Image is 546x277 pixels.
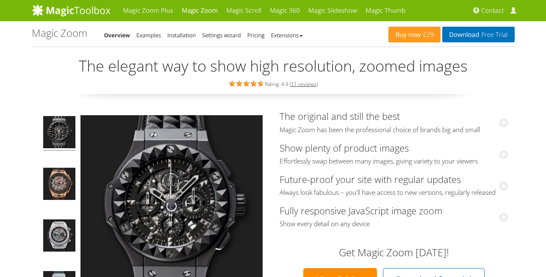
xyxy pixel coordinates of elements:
img: Big Bang Unico Titanium - Magic Zoom Demo [43,219,75,254]
a: Show plenty of product imagesEffortlessly swap between many images, giving variety to your viewers [280,141,508,166]
div: Rating: 4.9 ( ) [32,79,515,88]
img: Big Bang Ferrari King Gold Carbon [43,168,75,202]
a: Installation [167,31,196,39]
a: Big Bang Ferrari King Gold Carbon [42,167,76,203]
span: Show every detail on any device [280,220,508,228]
span: Free Trial [479,31,507,38]
h3: Get Magic Zoom [DATE]! [288,247,500,258]
a: Big Bang Unico Titanium [42,219,76,255]
img: MagicToolbox.com - Image tools for your website [32,4,111,17]
a: DownloadFree Trial [442,27,514,42]
a: Fully responsive JavaScript image zoomShow every detail on any device [280,204,508,228]
span: £29 [421,31,434,38]
a: 11 reviews [291,80,316,88]
a: Pricing [247,31,265,39]
a: Big Bang Depeche Mode [42,115,76,152]
a: Extensions [271,31,303,39]
a: The original and still the bestMagic Zoom has been the professional choice of brands big and small [280,110,508,134]
span: Always look fabulous – you'll have access to new versions, regularly released [280,188,508,197]
span: Magic Zoom has been the professional choice of brands big and small [280,126,508,134]
a: Overview [104,31,130,39]
h1: Magic Zoom [32,28,87,39]
span: Effortlessly swap between many images, giving variety to your viewers [280,157,508,166]
span: Contact [481,6,504,15]
a: Buy now£29 [388,27,441,42]
a: Examples [136,31,161,39]
a: Settings wizard [202,31,241,39]
a: Future-proof your site with regular updatesAlways look fabulous – you'll have access to new versi... [280,173,508,197]
img: Big Bang Depeche Mode - Magic Zoom Demo [43,116,75,151]
h2: The elegant way to show high resolution, zoomed images [32,58,515,75]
